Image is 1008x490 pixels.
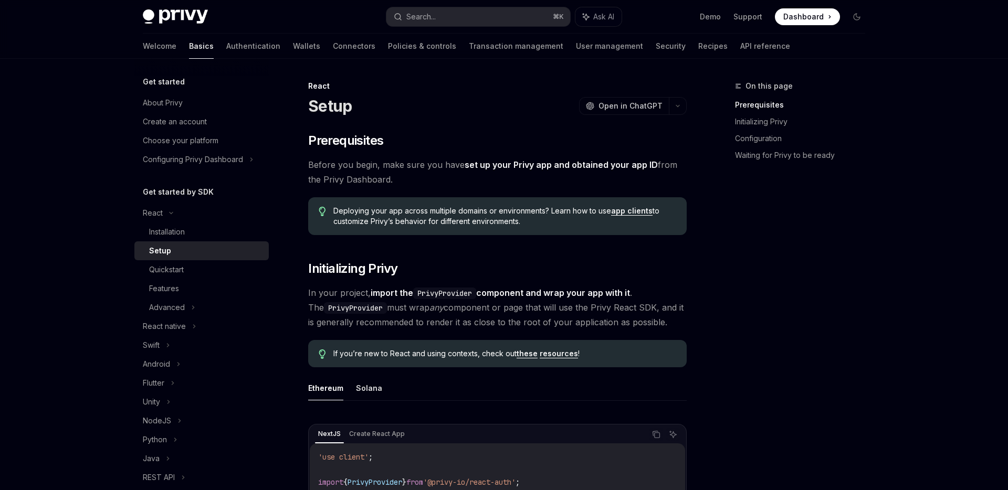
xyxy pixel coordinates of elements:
[134,241,269,260] a: Setup
[348,477,402,487] span: PrivyProvider
[143,97,183,109] div: About Privy
[575,7,622,26] button: Ask AI
[134,131,269,150] a: Choose your platform
[469,34,563,59] a: Transaction management
[666,428,680,441] button: Ask AI
[553,13,564,21] span: ⌘ K
[733,12,762,22] a: Support
[735,130,874,147] a: Configuration
[318,477,343,487] span: import
[134,279,269,298] a: Features
[369,452,373,462] span: ;
[386,7,570,26] button: Search...⌘K
[308,376,343,400] button: Ethereum
[308,285,687,329] span: In your project, . The must wrap component or page that will use the Privy React SDK, and it is g...
[318,452,369,462] span: 'use client'
[143,414,171,427] div: NodeJS
[143,377,164,389] div: Flutter
[740,34,790,59] a: API reference
[149,263,184,276] div: Quickstart
[429,302,444,313] em: any
[143,186,214,198] h5: Get started by SDK
[143,471,175,484] div: REST API
[134,260,269,279] a: Quickstart
[149,301,185,314] div: Advanced
[371,287,630,298] strong: import the component and wrap your app with it
[324,302,387,314] code: PrivyProvider
[143,358,170,370] div: Android
[593,12,614,22] span: Ask AI
[149,244,171,257] div: Setup
[356,376,382,400] button: Solana
[579,97,669,115] button: Open in ChatGPT
[143,452,160,465] div: Java
[346,428,408,440] div: Create React App
[700,12,721,22] a: Demo
[308,157,687,187] span: Before you begin, make sure you have from the Privy Dashboard.
[189,34,214,59] a: Basics
[143,207,163,219] div: React
[745,80,793,92] span: On this page
[517,349,538,358] a: these
[343,477,348,487] span: {
[143,76,185,88] h5: Get started
[406,477,423,487] span: from
[333,206,676,227] span: Deploying your app across multiple domains or environments? Learn how to use to customize Privy’s...
[226,34,280,59] a: Authentication
[143,9,208,24] img: dark logo
[333,34,375,59] a: Connectors
[516,477,520,487] span: ;
[143,396,160,408] div: Unity
[143,134,218,147] div: Choose your platform
[293,34,320,59] a: Wallets
[308,81,687,91] div: React
[149,226,185,238] div: Installation
[333,348,676,359] span: If you’re new to React and using contexts, check out !
[423,477,516,487] span: '@privy-io/react-auth'
[598,101,663,111] span: Open in ChatGPT
[735,147,874,164] a: Waiting for Privy to be ready
[698,34,728,59] a: Recipes
[143,115,207,128] div: Create an account
[576,34,643,59] a: User management
[402,477,406,487] span: }
[319,207,326,216] svg: Tip
[134,222,269,241] a: Installation
[649,428,663,441] button: Copy the contents from the code block
[465,159,658,171] a: set up your Privy app and obtained your app ID
[656,34,686,59] a: Security
[315,428,344,440] div: NextJS
[783,12,824,22] span: Dashboard
[735,113,874,130] a: Initializing Privy
[143,320,186,333] div: React native
[540,349,578,358] a: resources
[143,153,243,166] div: Configuring Privy Dashboard
[735,97,874,113] a: Prerequisites
[406,10,436,23] div: Search...
[308,260,397,277] span: Initializing Privy
[134,93,269,112] a: About Privy
[143,34,176,59] a: Welcome
[611,206,653,216] a: app clients
[319,349,326,359] svg: Tip
[149,282,179,295] div: Features
[143,339,160,351] div: Swift
[388,34,456,59] a: Policies & controls
[143,433,167,446] div: Python
[308,97,352,115] h1: Setup
[775,8,840,25] a: Dashboard
[848,8,865,25] button: Toggle dark mode
[134,112,269,131] a: Create an account
[308,132,383,149] span: Prerequisites
[413,287,476,299] code: PrivyProvider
